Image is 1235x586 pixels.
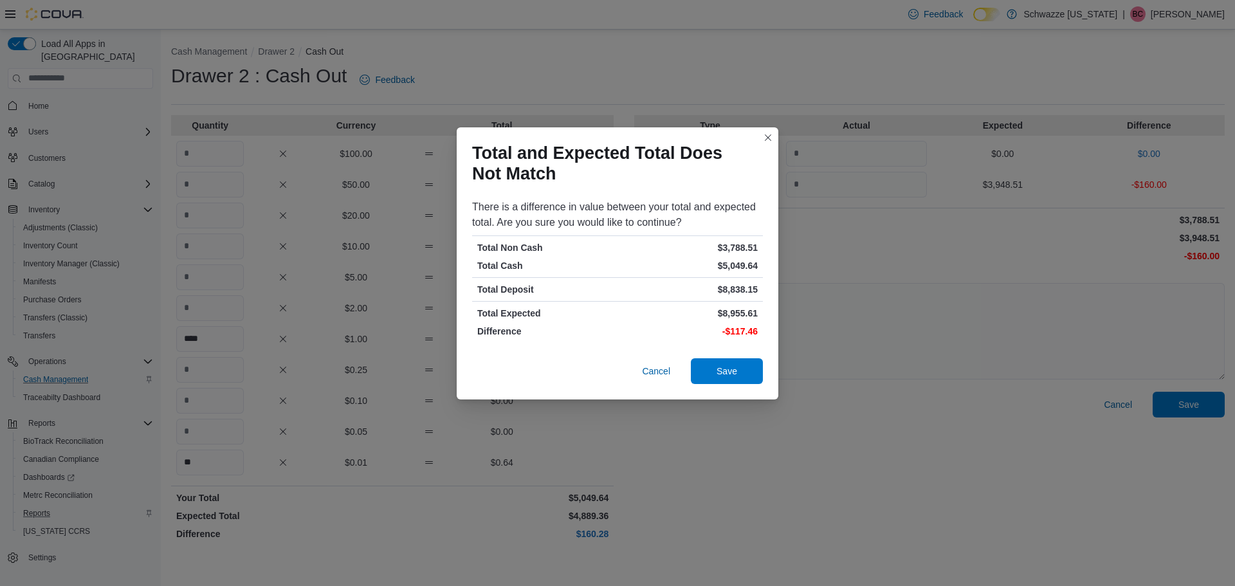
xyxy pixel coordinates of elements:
[620,307,758,320] p: $8,955.61
[642,365,670,378] span: Cancel
[477,325,615,338] p: Difference
[477,283,615,296] p: Total Deposit
[691,358,763,384] button: Save
[620,283,758,296] p: $8,838.15
[637,358,675,384] button: Cancel
[717,365,737,378] span: Save
[477,259,615,272] p: Total Cash
[760,130,776,145] button: Closes this modal window
[620,259,758,272] p: $5,049.64
[620,325,758,338] p: -$117.46
[477,241,615,254] p: Total Non Cash
[620,241,758,254] p: $3,788.51
[472,199,763,230] div: There is a difference in value between your total and expected total. Are you sure you would like...
[477,307,615,320] p: Total Expected
[472,143,753,184] h1: Total and Expected Total Does Not Match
